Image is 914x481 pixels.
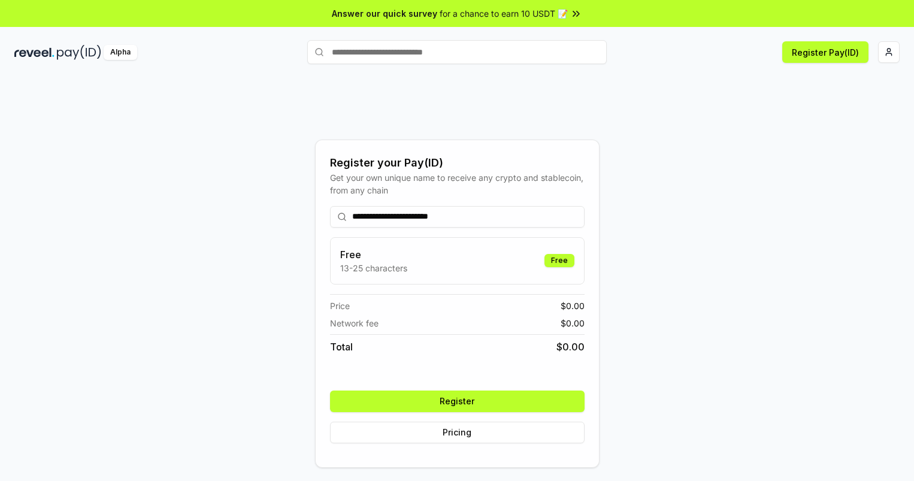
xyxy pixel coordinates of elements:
[782,41,868,63] button: Register Pay(ID)
[561,317,585,329] span: $ 0.00
[330,340,353,354] span: Total
[556,340,585,354] span: $ 0.00
[544,254,574,267] div: Free
[57,45,101,60] img: pay_id
[330,171,585,196] div: Get your own unique name to receive any crypto and stablecoin, from any chain
[330,300,350,312] span: Price
[330,317,379,329] span: Network fee
[340,247,407,262] h3: Free
[340,262,407,274] p: 13-25 characters
[332,7,437,20] span: Answer our quick survey
[330,422,585,443] button: Pricing
[561,300,585,312] span: $ 0.00
[14,45,55,60] img: reveel_dark
[440,7,568,20] span: for a chance to earn 10 USDT 📝
[330,391,585,412] button: Register
[330,155,585,171] div: Register your Pay(ID)
[104,45,137,60] div: Alpha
